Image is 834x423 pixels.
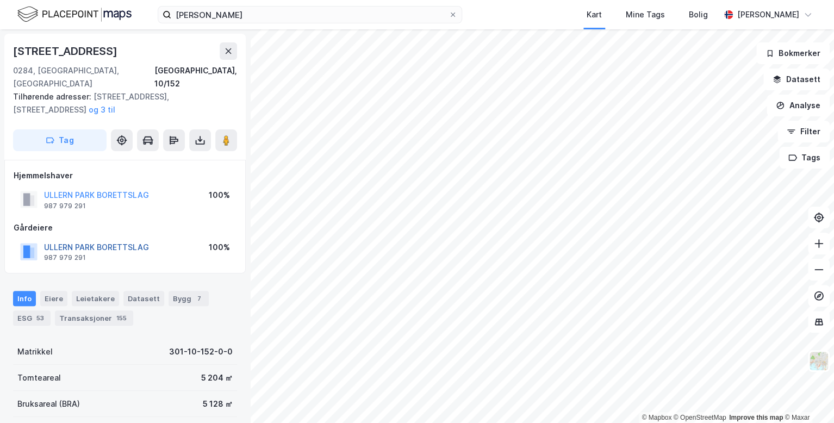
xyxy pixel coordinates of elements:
div: [PERSON_NAME] [737,8,799,21]
div: [STREET_ADDRESS] [13,42,120,60]
div: 100% [209,189,230,202]
div: 155 [114,313,129,324]
div: Datasett [123,291,164,306]
div: 987 979 291 [44,202,86,210]
div: 987 979 291 [44,253,86,262]
div: 7 [194,293,204,304]
div: 100% [209,241,230,254]
img: logo.f888ab2527a4732fd821a326f86c7f29.svg [17,5,132,24]
button: Tags [779,147,830,169]
div: Hjemmelshaver [14,169,236,182]
button: Tag [13,129,107,151]
div: Kart [587,8,602,21]
div: ESG [13,310,51,326]
div: Bolig [689,8,708,21]
button: Bokmerker [756,42,830,64]
div: 53 [34,313,46,324]
img: Z [808,351,829,371]
a: OpenStreetMap [674,414,726,421]
div: Gårdeiere [14,221,236,234]
div: 301-10-152-0-0 [169,345,233,358]
div: Info [13,291,36,306]
button: Filter [777,121,830,142]
a: Mapbox [642,414,671,421]
div: 5 128 ㎡ [203,397,233,410]
button: Datasett [763,69,830,90]
iframe: Chat Widget [780,371,834,423]
button: Analyse [767,95,830,116]
input: Søk på adresse, matrikkel, gårdeiere, leietakere eller personer [171,7,449,23]
div: Eiere [40,291,67,306]
div: Transaksjoner [55,310,133,326]
div: Bruksareal (BRA) [17,397,80,410]
div: Bygg [169,291,209,306]
div: Leietakere [72,291,119,306]
div: Tomteareal [17,371,61,384]
div: [GEOGRAPHIC_DATA], 10/152 [154,64,237,90]
a: Improve this map [729,414,783,421]
div: Kontrollprogram for chat [780,371,834,423]
div: Matrikkel [17,345,53,358]
span: Tilhørende adresser: [13,92,94,101]
div: Mine Tags [626,8,665,21]
div: [STREET_ADDRESS], [STREET_ADDRESS] [13,90,228,116]
div: 0284, [GEOGRAPHIC_DATA], [GEOGRAPHIC_DATA] [13,64,154,90]
div: 5 204 ㎡ [201,371,233,384]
